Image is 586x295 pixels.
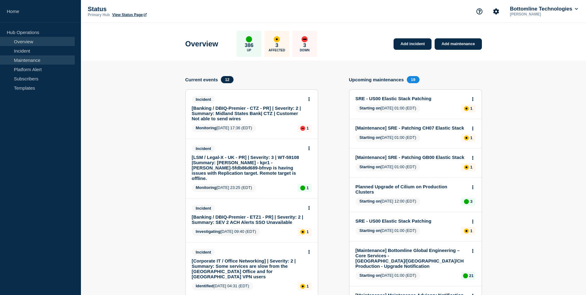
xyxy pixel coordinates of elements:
span: Incident [192,249,215,256]
span: Starting on [360,135,381,140]
div: up [300,186,305,190]
span: [DATE] 01:00 (EDT) [356,163,420,171]
div: up [246,36,252,42]
span: [DATE] 01:00 (EDT) [356,134,420,142]
div: down [300,126,305,131]
span: [DATE] 01:00 (EDT) [356,105,420,113]
button: Account settings [490,5,503,18]
button: Support [473,5,486,18]
h4: Upcoming maintenances [349,77,404,82]
p: Down [300,49,310,52]
p: 3 [470,199,472,204]
div: affected [274,36,280,42]
span: [DATE] 17:36 (EDT) [192,124,256,132]
h4: Current events [185,77,218,82]
a: [Banking / DBIQ-Premier - ETZ1 - PR] | Severity: 2 | Summary: SEV 2 ACH Alerts SSO Unavailable [192,214,303,225]
p: 1 [470,229,472,233]
span: Investigating [196,229,221,234]
span: [DATE] 12:00 (EDT) [356,198,420,206]
p: 386 [245,42,253,49]
div: down [301,36,308,42]
p: [PERSON_NAME] [509,12,573,16]
span: Starting on [360,199,381,203]
span: [DATE] 23:25 (EDT) [192,184,256,192]
span: Incident [192,145,215,152]
span: Identified [196,284,214,288]
span: Incident [192,205,215,212]
a: [Corporate IT / Office Networking] | Severity: 2 | Summary: Some services are slow from the [GEOG... [192,258,303,279]
span: Starting on [360,228,381,233]
div: affected [300,284,305,289]
span: 12 [221,76,233,83]
a: SRE - US00 Elastic Stack Patching [356,218,467,224]
button: Bottomline Technologies [509,6,579,12]
div: affected [464,229,469,233]
p: 1 [306,229,309,234]
p: Primary Hub [88,13,110,17]
div: affected [464,165,469,170]
div: affected [300,229,305,234]
span: Monitoring [196,185,217,190]
span: Starting on [360,273,381,278]
span: Monitoring [196,126,217,130]
p: 3 [303,42,306,49]
div: up [463,273,468,278]
span: Starting on [360,165,381,169]
div: up [464,199,469,204]
span: 19 [407,76,419,83]
a: Planned Upgrade of Cilium on Production Clusters [356,184,467,195]
span: [DATE] 09:40 (EDT) [192,228,260,236]
div: affected [464,106,469,111]
a: [Maintenance] Bottomline Global Engineering – Core Services - [GEOGRAPHIC_DATA]/[GEOGRAPHIC_DATA]... [356,248,467,269]
a: [Banking / DBIQ-Premier - CTZ - PR] | Severity: 2 | Summary: Midland States Bank| CTZ | Customer ... [192,105,303,121]
a: [Maintenance] SRE - Patching CH07 Elastic Stack [356,125,467,130]
p: 1 [470,165,472,169]
p: 1 [306,186,309,190]
a: [Maintenance] SRE - Patching GB00 Elastic Stack [356,155,467,160]
a: [LSM / Legal-X - UK - PR] | Severity: 3 | WT-59108 |Summary: [PERSON_NAME] - kpr1 - [PERSON_NAME]... [192,155,303,181]
span: [DATE] 01:00 (EDT) [356,227,420,235]
p: 1 [306,126,309,130]
a: Add maintenance [435,38,482,50]
p: 21 [469,273,474,278]
p: 3 [276,42,278,49]
div: affected [464,135,469,140]
p: 1 [470,135,472,140]
span: Starting on [360,106,381,110]
p: 1 [470,106,472,111]
h1: Overview [185,40,218,48]
p: Up [247,49,251,52]
a: SRE - US00 Elastic Stack Patching [356,96,467,101]
span: [DATE] 04:31 (EDT) [192,282,253,290]
p: Affected [269,49,285,52]
p: 1 [306,284,309,289]
span: Incident [192,96,215,103]
a: View Status Page [112,13,146,17]
span: [DATE] 01:00 (EDT) [356,272,420,280]
p: Status [88,6,211,13]
a: Add incident [394,38,432,50]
